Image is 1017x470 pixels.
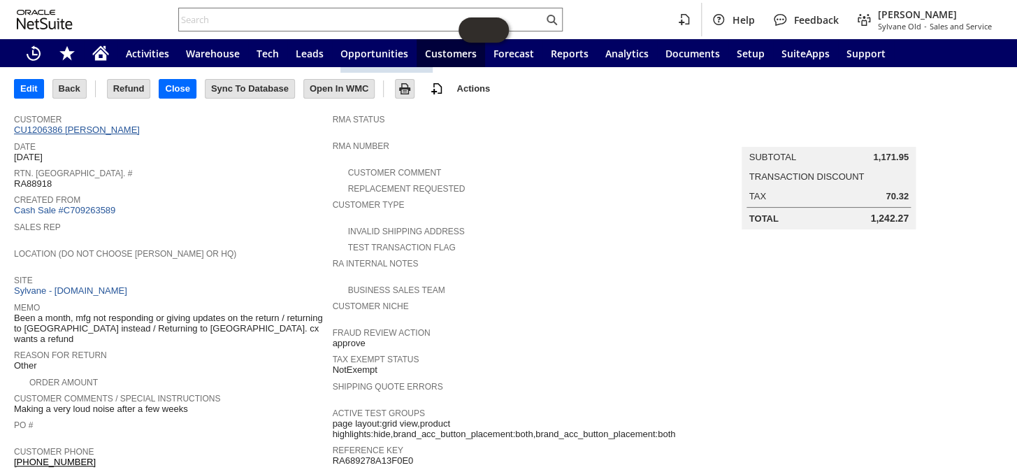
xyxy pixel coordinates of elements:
[459,17,509,43] iframe: Click here to launch Oracle Guided Learning Help Panel
[248,39,287,67] a: Tech
[15,80,43,98] input: Edit
[737,47,765,60] span: Setup
[838,39,894,67] a: Support
[332,382,442,392] a: Shipping Quote Errors
[14,195,80,205] a: Created From
[878,8,992,21] span: [PERSON_NAME]
[749,171,864,182] a: Transaction Discount
[108,80,150,98] input: Refund
[781,47,830,60] span: SuiteApps
[396,80,413,97] img: Print
[332,301,408,311] a: Customer Niche
[930,21,992,31] span: Sales and Service
[924,21,927,31] span: -
[597,39,657,67] a: Analytics
[59,45,75,62] svg: Shortcuts
[749,152,795,162] a: Subtotal
[159,80,195,98] input: Close
[347,243,455,252] a: Test Transaction Flag
[332,338,365,349] span: approve
[14,313,325,345] span: Been a month, mfg not responding or giving updates on the return / returning to [GEOGRAPHIC_DATA]...
[126,47,169,60] span: Activities
[186,47,240,60] span: Warehouse
[451,83,496,94] a: Actions
[347,168,441,178] a: Customer Comment
[542,39,597,67] a: Reports
[332,141,389,151] a: RMA Number
[14,249,236,259] a: Location (Do Not Choose [PERSON_NAME] or HQ)
[332,455,413,467] span: RA689278A13F0E0
[543,11,560,28] svg: Search
[870,213,909,225] span: 1,242.27
[749,191,765,201] a: Tax
[733,13,755,27] span: Help
[205,80,294,98] input: Sync To Database
[14,360,37,371] span: Other
[287,39,332,67] a: Leads
[484,17,509,43] span: Oracle Guided Learning Widget. To move around, please hold and drag
[493,47,534,60] span: Forecast
[84,39,117,67] a: Home
[396,80,414,98] input: Print
[14,404,188,415] span: Making a very loud noise after a few weeks
[14,447,94,457] a: Customer Phone
[332,328,430,338] a: Fraud Review Action
[14,276,33,285] a: Site
[14,115,62,124] a: Customer
[14,394,220,404] a: Customer Comments / Special Instructions
[417,39,485,67] a: Customers
[53,80,86,98] input: Back
[14,457,96,467] a: [PHONE_NUMBER]
[25,45,42,62] svg: Recent Records
[347,227,464,236] a: Invalid Shipping Address
[14,142,36,152] a: Date
[332,115,384,124] a: RMA Status
[14,420,33,430] a: PO #
[332,355,419,364] a: Tax Exempt Status
[332,408,424,418] a: Active Test Groups
[257,47,279,60] span: Tech
[14,285,131,296] a: Sylvane - [DOMAIN_NAME]
[773,39,838,67] a: SuiteApps
[551,47,589,60] span: Reports
[17,10,73,29] svg: logo
[14,350,107,360] a: Reason For Return
[605,47,649,60] span: Analytics
[117,39,178,67] a: Activities
[332,259,418,269] a: RA Internal Notes
[347,184,465,194] a: Replacement Requested
[14,152,43,163] span: [DATE]
[332,418,675,440] span: page layout:grid view,product highlights:hide,brand_acc_button_placement:both,brand_acc_button_pl...
[846,47,886,60] span: Support
[485,39,542,67] a: Forecast
[886,191,909,202] span: 70.32
[14,124,143,135] a: CU1206386 [PERSON_NAME]
[332,364,377,376] span: NotExempt
[29,378,98,387] a: Order Amount
[728,39,773,67] a: Setup
[14,222,61,232] a: Sales Rep
[347,285,445,295] a: Business Sales Team
[873,152,909,163] span: 1,171.95
[665,47,720,60] span: Documents
[178,39,248,67] a: Warehouse
[332,200,404,210] a: Customer Type
[179,11,543,28] input: Search
[296,47,324,60] span: Leads
[332,39,417,67] a: Opportunities
[50,39,84,67] div: Shortcuts
[14,205,115,215] a: Cash Sale #C709263589
[14,178,52,190] span: RA88918
[14,169,132,178] a: Rtn. [GEOGRAPHIC_DATA]. #
[92,45,109,62] svg: Home
[428,80,445,97] img: add-record.svg
[304,80,375,98] input: Open In WMC
[17,39,50,67] a: Recent Records
[878,21,921,31] span: Sylvane Old
[794,13,839,27] span: Feedback
[14,303,40,313] a: Memo
[657,39,728,67] a: Documents
[332,446,403,455] a: Reference Key
[425,47,477,60] span: Customers
[340,47,408,60] span: Opportunities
